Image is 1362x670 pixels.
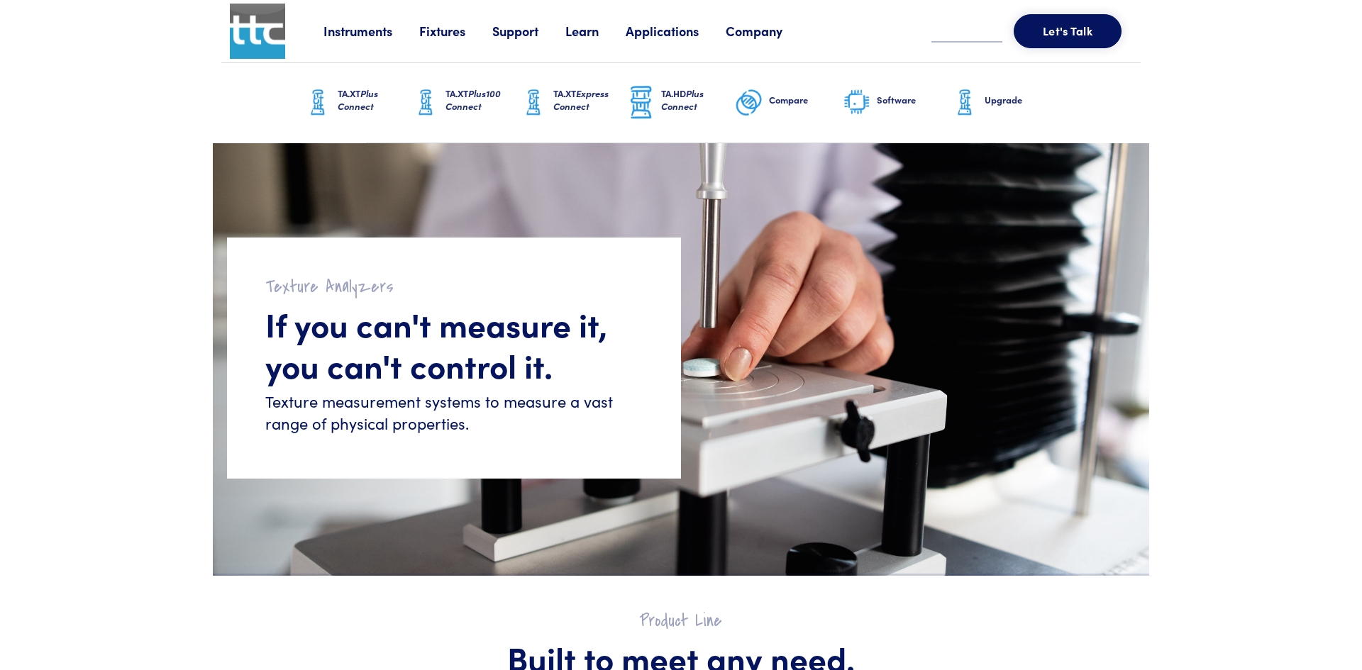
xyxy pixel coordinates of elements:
[735,63,843,143] a: Compare
[726,22,809,40] a: Company
[553,87,627,113] h6: TA.XT
[769,94,843,106] h6: Compare
[304,63,411,143] a: TA.XTPlus Connect
[265,276,643,298] h2: Texture Analyzers
[411,63,519,143] a: TA.XTPlus100 Connect
[951,63,1058,143] a: Upgrade
[661,87,735,113] h6: TA.HD
[627,84,655,121] img: ta-hd-graphic.png
[843,88,871,118] img: software-graphic.png
[445,86,501,113] span: Plus100 Connect
[265,391,643,435] h6: Texture measurement systems to measure a vast range of physical properties.
[553,86,609,113] span: Express Connect
[951,85,979,121] img: ta-xt-graphic.png
[304,85,332,121] img: ta-xt-graphic.png
[338,87,411,113] h6: TA.XT
[565,22,626,40] a: Learn
[492,22,565,40] a: Support
[843,63,951,143] a: Software
[985,94,1058,106] h6: Upgrade
[735,85,763,121] img: compare-graphic.png
[230,4,285,59] img: ttc_logo_1x1_v1.0.png
[627,63,735,143] a: TA.HDPlus Connect
[626,22,726,40] a: Applications
[265,303,643,385] h1: If you can't measure it, you can't control it.
[411,85,440,121] img: ta-xt-graphic.png
[877,94,951,106] h6: Software
[255,610,1107,632] h2: Product Line
[1014,14,1122,48] button: Let's Talk
[661,86,704,113] span: Plus Connect
[519,85,548,121] img: ta-xt-graphic.png
[419,22,492,40] a: Fixtures
[445,87,519,113] h6: TA.XT
[338,86,378,113] span: Plus Connect
[519,63,627,143] a: TA.XTExpress Connect
[323,22,419,40] a: Instruments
